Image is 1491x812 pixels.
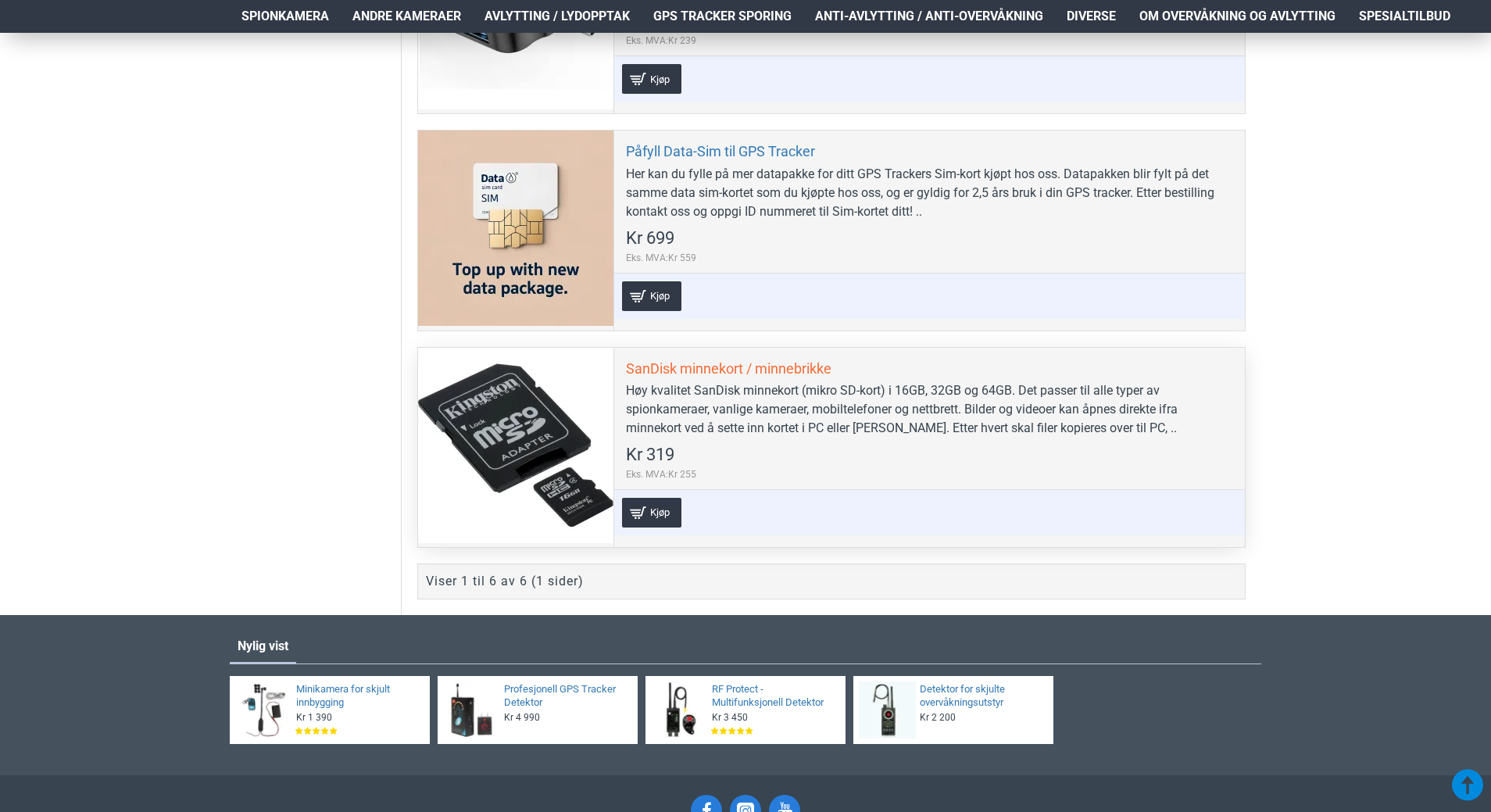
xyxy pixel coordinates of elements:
[1067,7,1116,26] span: Diverse
[230,631,296,662] a: Nylig vist
[25,41,38,53] img: website_grey.svg
[815,7,1043,26] span: Anti-avlytting / Anti-overvåkning
[626,142,815,160] a: Påfyll Data-Sim til GPS Tracker
[173,92,263,102] div: Keywords by Traffic
[443,681,500,739] img: Profesjonell GPS Tracker Detektor
[418,348,613,543] a: SanDisk minnekort / minnebrikke
[25,25,38,38] img: logo_orange.svg
[646,507,674,517] span: Kjøp
[296,683,420,710] a: Minikamera for skjult innbygging
[626,230,674,247] span: Kr 699
[156,91,168,103] img: tab_keywords_by_traffic_grey.svg
[235,681,292,739] img: Minikamera for skjult innbygging
[59,92,140,102] div: Domain Overview
[646,74,674,84] span: Kjøp
[504,711,540,724] span: Kr 4 990
[626,34,696,48] span: Eks. MVA:Kr 239
[626,446,674,463] span: Kr 319
[859,681,916,739] img: Detektor for skjulte overvåkningsutstyr
[44,25,77,38] div: v 4.0.25
[484,7,630,26] span: Avlytting / Lydopptak
[712,683,836,710] a: RF Protect - Multifunksjonell Detektor
[1139,7,1335,26] span: Om overvåkning og avlytting
[42,91,55,103] img: tab_domain_overview_orange.svg
[920,711,956,724] span: Kr 2 200
[920,683,1044,710] a: Detektor for skjulte overvåkningsutstyr
[626,381,1233,438] div: Høy kvalitet SanDisk minnekort (mikro SD-kort) i 16GB, 32GB og 64GB. Det passer til alle typer av...
[626,359,831,377] a: SanDisk minnekort / minnebrikke
[241,7,329,26] span: Spionkamera
[626,467,696,481] span: Eks. MVA:Kr 255
[296,711,332,724] span: Kr 1 390
[426,572,584,591] div: Viser 1 til 6 av 6 (1 sider)
[626,165,1233,221] div: Her kan du fylle på mer datapakke for ditt GPS Trackers Sim-kort kjøpt hos oss. Datapakken blir f...
[626,251,696,265] span: Eks. MVA:Kr 559
[712,711,748,724] span: Kr 3 450
[646,291,674,301] span: Kjøp
[41,41,172,53] div: Domain: [DOMAIN_NAME]
[418,131,613,326] a: Påfyll Data-Sim til GPS Tracker
[651,681,708,739] img: RF Protect - Multifunksjonell Detektor
[504,683,628,710] a: Profesjonell GPS Tracker Detektor
[352,7,461,26] span: Andre kameraer
[1359,7,1450,26] span: Spesialtilbud
[653,7,792,26] span: GPS Tracker Sporing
